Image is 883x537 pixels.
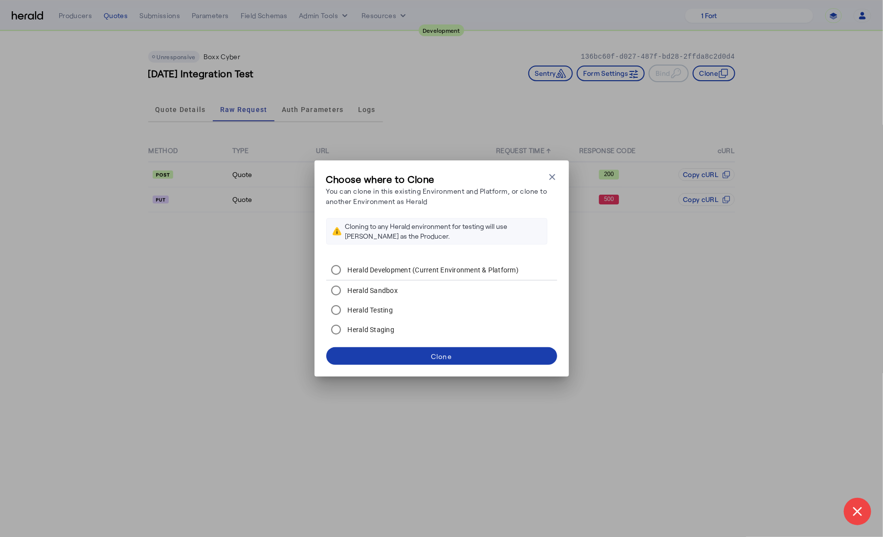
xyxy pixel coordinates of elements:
[346,325,395,335] label: Herald Staging
[326,172,547,186] h3: Choose where to Clone
[345,222,541,241] div: Cloning to any Herald environment for testing will use [PERSON_NAME] as the Producer.
[431,351,452,361] div: Clone
[346,286,398,295] label: Herald Sandbox
[326,186,547,206] p: You can clone in this existing Environment and Platform, or clone to another Environment as Herald
[346,305,393,315] label: Herald Testing
[326,347,557,365] button: Clone
[346,265,519,275] label: Herald Development (Current Environment & Platform)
